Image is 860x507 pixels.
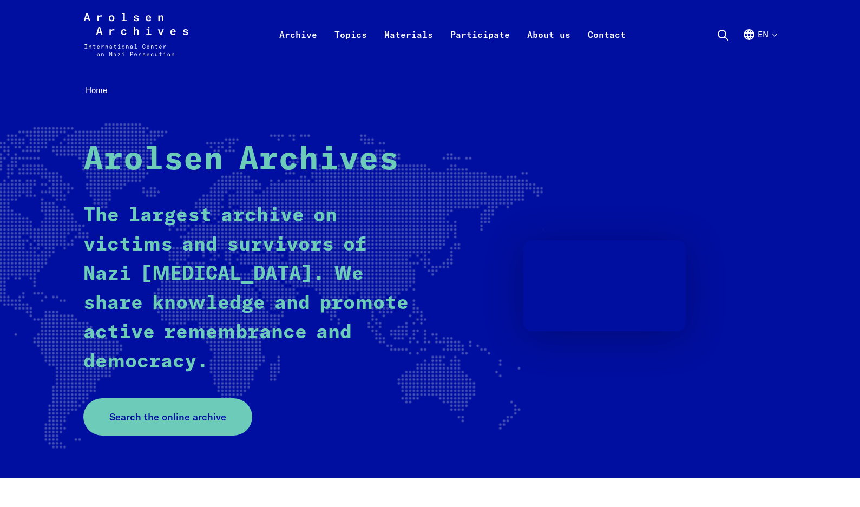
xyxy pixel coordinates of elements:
p: The largest archive on victims and survivors of Nazi [MEDICAL_DATA]. We share knowledge and promo... [83,201,411,377]
span: Search the online archive [109,410,226,424]
button: English, language selection [743,28,777,67]
strong: Arolsen Archives [83,144,399,176]
a: Archive [271,26,326,69]
nav: Breadcrumb [83,82,777,99]
a: Topics [326,26,376,69]
a: Search the online archive [83,398,252,436]
a: Materials [376,26,442,69]
a: Participate [442,26,518,69]
nav: Primary [271,13,634,56]
a: Contact [579,26,634,69]
a: About us [518,26,579,69]
span: Home [86,85,107,95]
